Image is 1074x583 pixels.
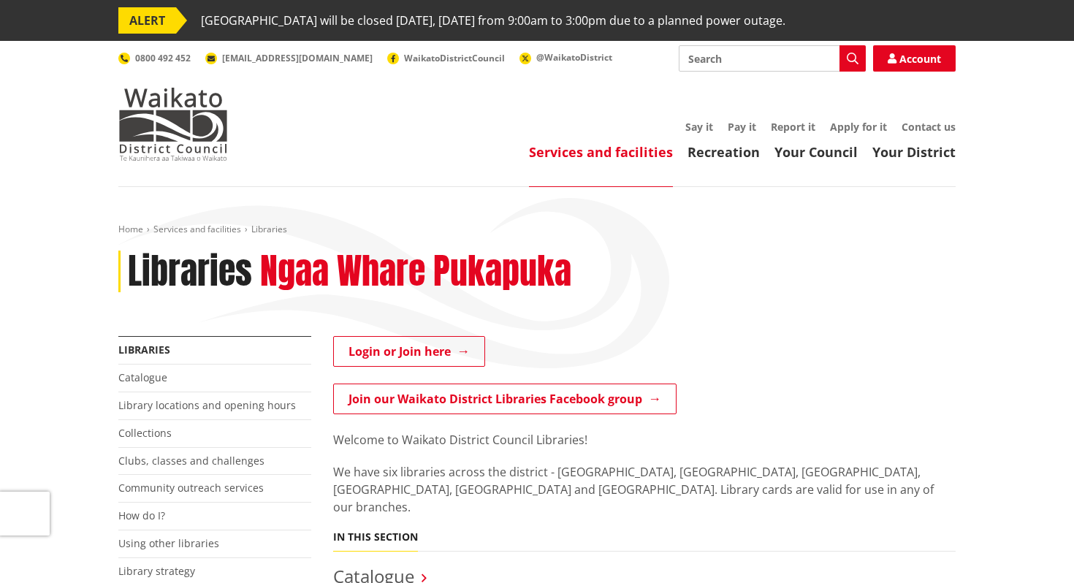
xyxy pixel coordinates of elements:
[118,7,176,34] span: ALERT
[519,51,612,64] a: @WaikatoDistrict
[128,251,252,293] h1: Libraries
[118,370,167,384] a: Catalogue
[830,120,887,134] a: Apply for it
[333,384,677,414] a: Join our Waikato District Libraries Facebook group
[333,463,956,516] p: We have six libraries across the district - [GEOGRAPHIC_DATA], [GEOGRAPHIC_DATA], [GEOGRAPHIC_DAT...
[333,336,485,367] a: Login or Join here
[387,52,505,64] a: WaikatoDistrictCouncil
[774,143,858,161] a: Your Council
[118,564,195,578] a: Library strategy
[118,343,170,357] a: Libraries
[153,223,241,235] a: Services and facilities
[205,52,373,64] a: [EMAIL_ADDRESS][DOMAIN_NAME]
[333,431,956,449] p: Welcome to Waikato District Council Libraries!
[118,481,264,495] a: Community outreach services
[902,120,956,134] a: Contact us
[118,426,172,440] a: Collections
[872,143,956,161] a: Your District
[251,223,287,235] span: Libraries
[685,120,713,134] a: Say it
[529,143,673,161] a: Services and facilities
[771,120,815,134] a: Report it
[118,508,165,522] a: How do I?
[536,51,612,64] span: @WaikatoDistrict
[118,52,191,64] a: 0800 492 452
[333,531,418,544] h5: In this section
[404,52,505,64] span: WaikatoDistrictCouncil
[118,224,956,236] nav: breadcrumb
[201,7,785,34] span: [GEOGRAPHIC_DATA] will be closed [DATE], [DATE] from 9:00am to 3:00pm due to a planned power outage.
[135,52,191,64] span: 0800 492 452
[118,454,264,468] a: Clubs, classes and challenges
[118,536,219,550] a: Using other libraries
[728,120,756,134] a: Pay it
[679,45,866,72] input: Search input
[260,251,571,293] h2: Ngaa Whare Pukapuka
[118,223,143,235] a: Home
[873,45,956,72] a: Account
[222,52,373,64] span: [EMAIL_ADDRESS][DOMAIN_NAME]
[118,398,296,412] a: Library locations and opening hours
[118,88,228,161] img: Waikato District Council - Te Kaunihera aa Takiwaa o Waikato
[333,481,934,515] span: ibrary cards are valid for use in any of our branches.
[688,143,760,161] a: Recreation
